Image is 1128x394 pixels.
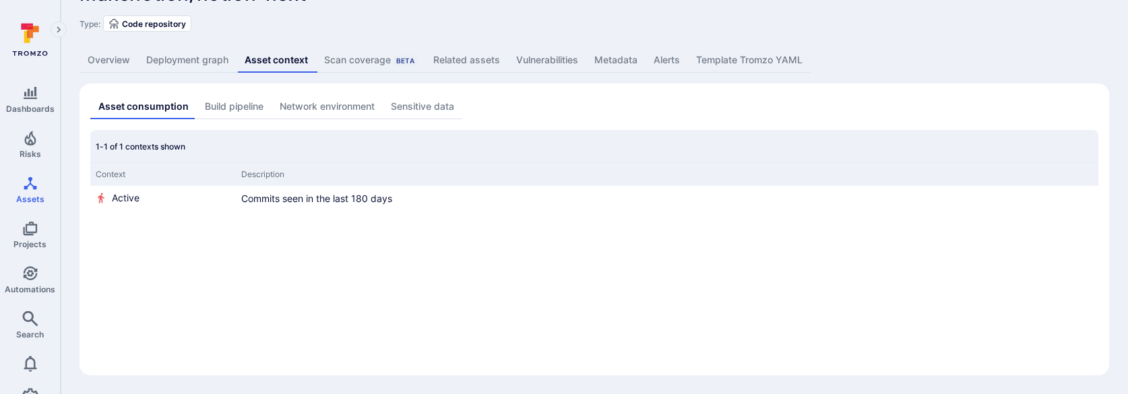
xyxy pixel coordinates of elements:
span: Search [16,329,44,339]
div: Scan coverage [324,53,417,67]
span: Type: [80,19,100,29]
a: Asset consumption [90,94,197,119]
a: Sensitive data [383,94,462,119]
a: Build pipeline [197,94,272,119]
span: Assets [16,194,44,204]
div: Beta [394,55,417,66]
div: Description [241,168,1093,180]
div: Commits seen in the last 180 days [241,191,1093,205]
div: Cell for Context [90,186,236,226]
a: Asset context [237,48,316,73]
a: Related assets [425,48,508,73]
a: Template Tromzo YAML [688,48,811,73]
span: Active [112,191,139,205]
span: Projects [13,239,46,249]
a: Alerts [646,48,688,73]
i: Expand navigation menu [54,24,63,36]
span: Risks [20,149,41,159]
div: Context [96,168,230,180]
a: Vulnerabilities [508,48,586,73]
span: 1-1 of 1 contexts shown [96,141,185,152]
a: Overview [80,48,138,73]
span: Code repository [122,19,186,29]
a: Deployment graph [138,48,237,73]
button: Expand navigation menu [51,22,67,38]
span: Dashboards [6,104,55,114]
div: Asset context tabs [90,94,1098,119]
div: Asset tabs [80,48,1109,73]
span: Automations [5,284,55,294]
a: Network environment [272,94,383,119]
div: Cell for Description [236,186,1098,226]
a: Metadata [586,48,646,73]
